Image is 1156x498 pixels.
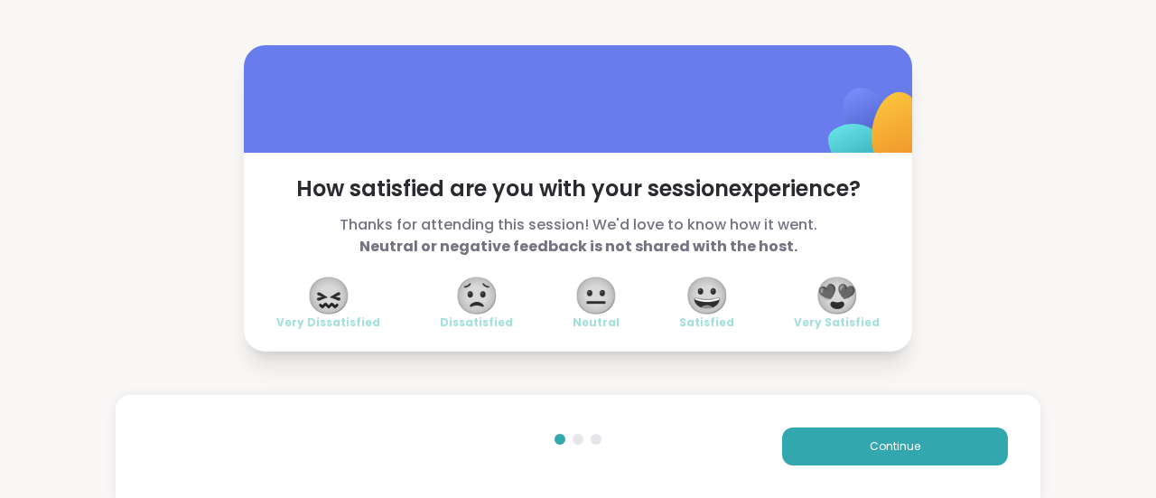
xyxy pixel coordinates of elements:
[573,315,620,330] span: Neutral
[276,315,380,330] span: Very Dissatisfied
[782,428,1008,465] button: Continue
[359,236,797,257] b: Neutral or negative feedback is not shared with the host.
[276,174,880,203] span: How satisfied are you with your session experience?
[573,279,619,312] span: 😐
[815,279,860,312] span: 😍
[685,279,730,312] span: 😀
[276,214,880,258] span: Thanks for attending this session! We'd love to know how it went.
[870,438,920,455] span: Continue
[440,315,513,330] span: Dissatisfied
[786,41,965,221] img: ShareWell Logomark
[306,279,351,312] span: 😖
[679,315,734,330] span: Satisfied
[454,279,499,312] span: 😟
[794,315,880,330] span: Very Satisfied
